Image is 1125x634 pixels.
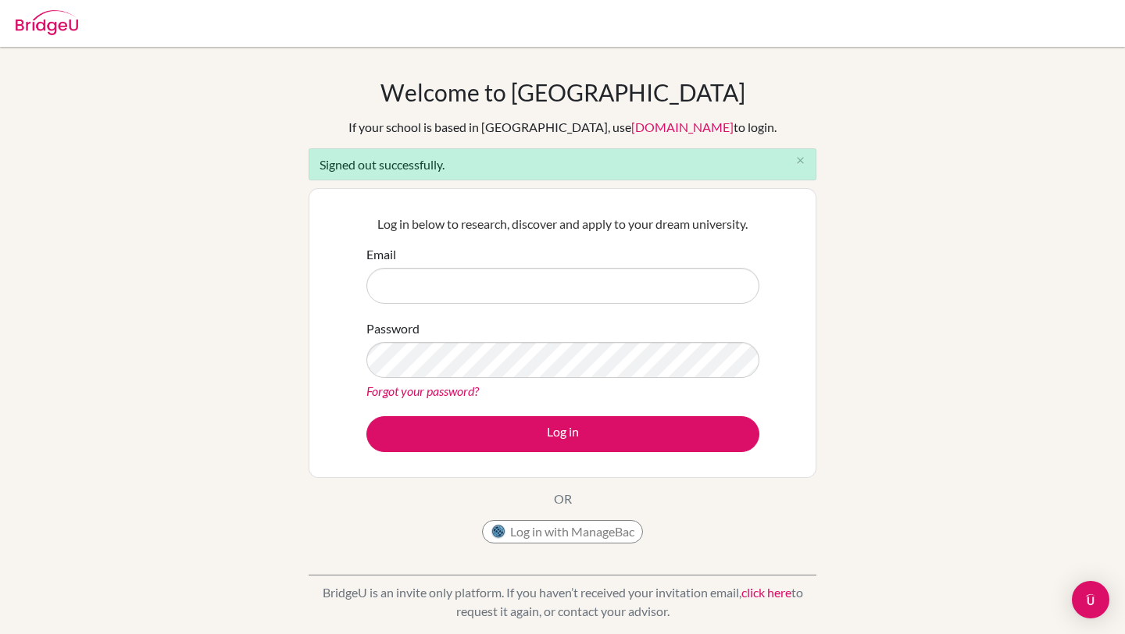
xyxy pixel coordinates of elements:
p: OR [554,490,572,508]
label: Email [366,245,396,264]
p: Log in below to research, discover and apply to your dream university. [366,215,759,233]
button: Log in with ManageBac [482,520,643,543]
label: Password [366,319,420,338]
i: close [795,155,806,166]
div: Open Intercom Messenger [1072,581,1109,618]
div: Signed out successfully. [309,148,816,180]
button: Close [784,149,816,173]
a: Forgot your password? [366,383,479,398]
a: click here [741,585,791,600]
a: [DOMAIN_NAME] [631,119,734,134]
button: Log in [366,416,759,452]
h1: Welcome to [GEOGRAPHIC_DATA] [380,78,745,106]
img: Bridge-U [16,10,78,35]
div: If your school is based in [GEOGRAPHIC_DATA], use to login. [348,118,777,137]
p: BridgeU is an invite only platform. If you haven’t received your invitation email, to request it ... [309,583,816,621]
